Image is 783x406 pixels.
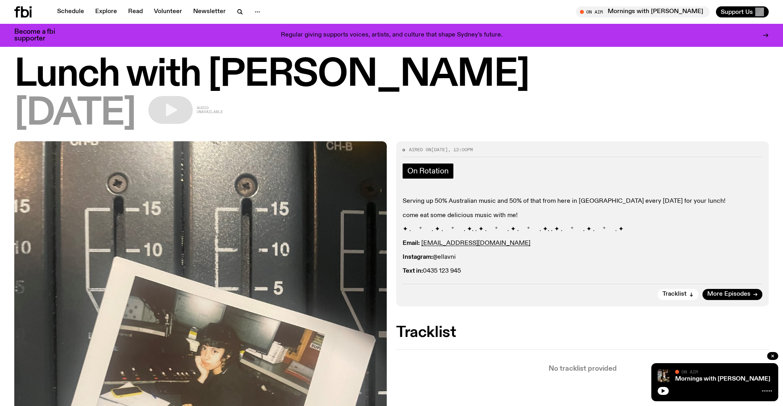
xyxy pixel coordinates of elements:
p: Serving up 50% Australian music and 50% of that from here in [GEOGRAPHIC_DATA] every [DATE] for y... [403,198,762,205]
a: Explore [90,6,122,17]
span: Support Us [721,8,753,15]
span: On Rotation [407,167,449,175]
a: Newsletter [188,6,230,17]
button: Support Us [716,6,769,17]
span: More Episodes [707,291,750,297]
p: Regular giving supports voices, artists, and culture that shape Sydney’s future. [281,32,503,39]
img: Sam blankly stares at the camera, brightly lit by a camera flash wearing a hat collared shirt and... [658,369,670,382]
h3: Become a fbi supporter [14,29,65,42]
a: On Rotation [403,164,453,179]
button: On AirMornings with [PERSON_NAME] [576,6,710,17]
span: Tracklist [662,291,687,297]
span: On Air [681,369,698,374]
span: Aired on [409,146,431,153]
a: [EMAIL_ADDRESS][DOMAIN_NAME] [421,240,530,246]
strong: Instagram: [403,254,433,260]
strong: Text in: [403,268,423,274]
a: Volunteer [149,6,187,17]
p: 0435 123 945 [403,267,762,275]
span: [DATE] [431,146,448,153]
a: Read [123,6,148,17]
span: , 12:00pm [448,146,473,153]
p: come eat some delicious music with me! [403,212,762,219]
p: No tracklist provided [396,366,769,372]
button: Tracklist [658,289,699,300]
h1: Lunch with [PERSON_NAME] [14,57,769,93]
p: ✦ . ⁺ . ✦ . ⁺ . ✦. . ✦ . ⁺ . ✦ . ⁺ . ✦. . ✦ . ⁺ . ✦ . ⁺ . ✦ [403,226,762,233]
strong: Email: [403,240,420,246]
span: [DATE] [14,96,136,132]
span: Audio unavailable [197,106,223,114]
p: @ellavni [403,254,762,261]
a: More Episodes [702,289,762,300]
a: Schedule [52,6,89,17]
h2: Tracklist [396,325,769,340]
a: Mornings with [PERSON_NAME] [675,376,770,382]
